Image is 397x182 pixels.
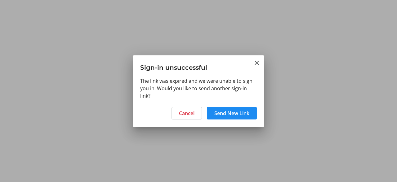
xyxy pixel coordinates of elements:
h3: Sign-in unsuccessful [133,55,264,77]
button: Cancel [172,107,202,119]
span: Cancel [179,110,194,117]
span: Send New Link [214,110,249,117]
button: Send New Link [207,107,257,119]
button: Close [253,59,261,67]
div: The link was expired and we were unable to sign you in. Would you like to send another sign-in link? [133,77,264,103]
